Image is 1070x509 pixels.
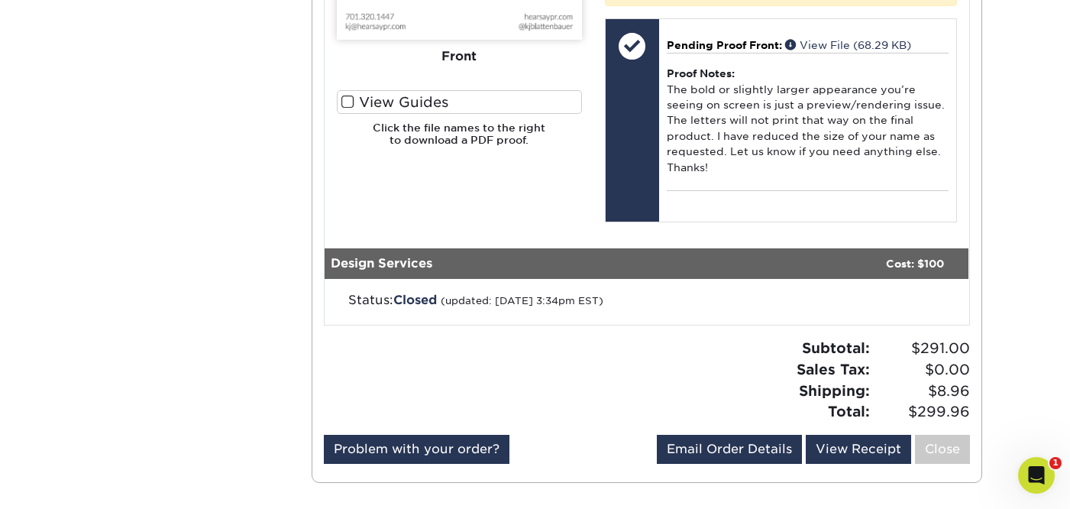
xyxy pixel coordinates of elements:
[785,39,911,51] a: View File (68.29 KB)
[886,258,944,270] strong: Cost: $100
[828,403,870,420] strong: Total:
[806,435,911,464] a: View Receipt
[441,295,603,306] small: (updated: [DATE] 3:34pm EST)
[667,39,782,51] span: Pending Proof Front:
[799,382,870,399] strong: Shipping:
[331,256,432,271] strong: Design Services
[1018,457,1055,494] iframe: Intercom live chat
[1049,457,1062,469] span: 1
[874,359,970,381] span: $0.00
[874,338,970,359] span: $291.00
[874,381,970,402] span: $8.96
[337,291,750,310] div: Status:
[324,435,509,464] a: Problem with your order?
[667,67,735,79] strong: Proof Notes:
[667,53,949,190] div: The bold or slightly larger appearance you’re seeing on screen is just a preview/rendering issue....
[337,90,582,114] label: View Guides
[393,293,437,307] span: Closed
[337,40,582,73] div: Front
[802,339,870,356] strong: Subtotal:
[657,435,802,464] a: Email Order Details
[337,122,582,159] h6: Click the file names to the right to download a PDF proof.
[874,401,970,423] span: $299.96
[797,361,870,378] strong: Sales Tax:
[915,435,970,464] a: Close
